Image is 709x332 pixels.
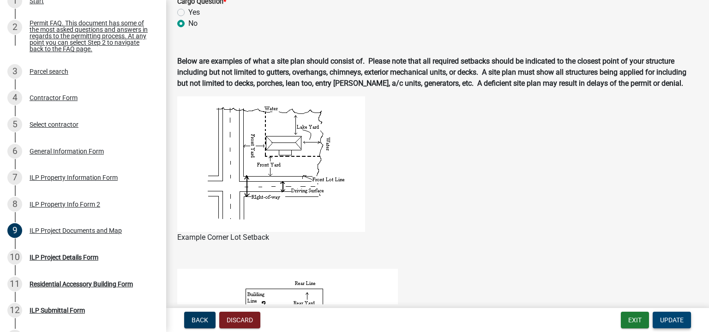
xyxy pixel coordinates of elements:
[192,316,208,324] span: Back
[30,148,104,154] div: General Information Form
[177,96,365,232] img: setback_pics_0d8a7f15-9ebf-4ded-b16f-9bfdafe9c13f.bmp
[30,68,68,75] div: Parcel search
[188,7,200,18] label: Yes
[30,227,122,234] div: ILP Project Documents and Map
[660,316,684,324] span: Update
[177,232,698,243] figcaption: Example Corner Lot Setback
[30,174,118,181] div: ILP Property Information Form
[30,281,133,287] div: Residential Accessory Building Form
[7,90,22,105] div: 4
[7,117,22,132] div: 5
[653,312,691,328] button: Update
[7,277,22,291] div: 11
[7,64,22,79] div: 3
[219,312,260,328] button: Discard
[7,170,22,185] div: 7
[177,57,686,88] strong: Below are examples of what a site plan should consist of. Please note that all required setbacks ...
[30,95,78,101] div: Contractor Form
[30,201,100,207] div: ILP Property Info Form 2
[7,197,22,212] div: 8
[621,312,649,328] button: Exit
[30,254,98,261] div: ILP Project Details Form
[184,312,216,328] button: Back
[30,20,151,52] div: Permit FAQ. This document has some of the most asked questions and answers in regards to the perm...
[7,223,22,238] div: 9
[188,18,198,29] label: No
[7,20,22,35] div: 2
[30,121,78,128] div: Select contractor
[7,303,22,318] div: 12
[7,250,22,265] div: 10
[30,307,85,314] div: ILP Submittal Form
[7,144,22,159] div: 6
